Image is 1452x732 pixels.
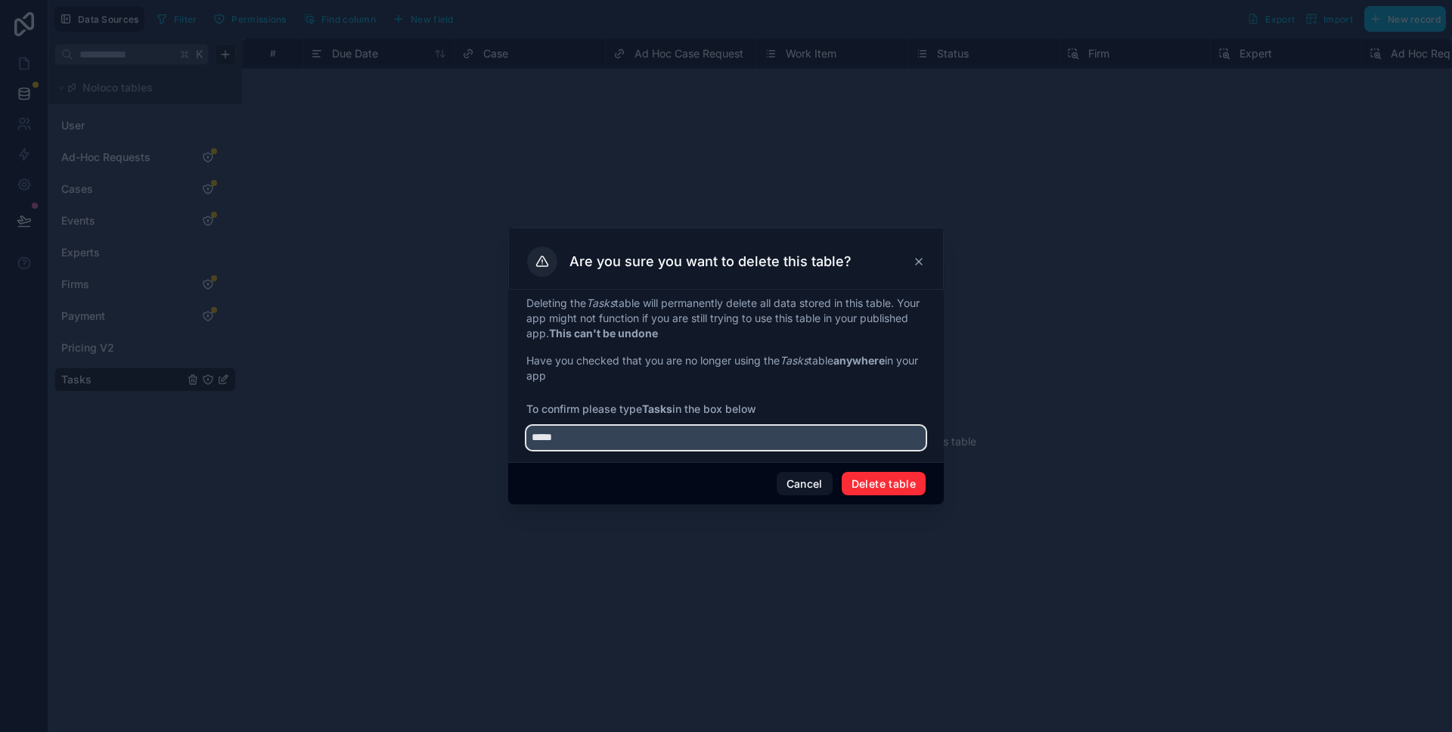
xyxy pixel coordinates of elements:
button: Delete table [842,472,926,496]
p: Have you checked that you are no longer using the table in your app [526,353,926,383]
button: Cancel [777,472,833,496]
strong: This can't be undone [549,327,658,340]
strong: Tasks [642,402,672,415]
p: Deleting the table will permanently delete all data stored in this table. Your app might not func... [526,296,926,341]
em: Tasks [780,354,808,367]
strong: anywhere [833,354,885,367]
em: Tasks [586,296,615,309]
h3: Are you sure you want to delete this table? [569,253,852,271]
span: To confirm please type in the box below [526,402,926,417]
